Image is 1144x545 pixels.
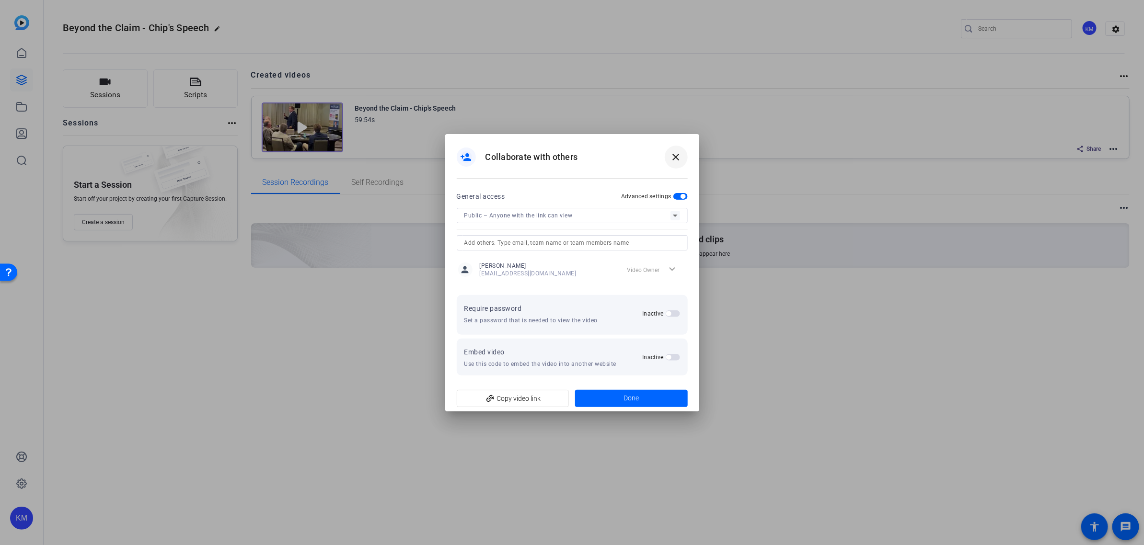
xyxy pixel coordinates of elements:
[483,391,499,407] mat-icon: add_link
[670,151,682,163] mat-icon: close
[464,389,562,408] span: Copy video link
[457,191,505,202] h2: General access
[624,393,639,403] span: Done
[464,237,680,249] input: Add others: Type email, team name or team members name
[461,151,472,163] mat-icon: person_add
[457,390,569,407] button: Copy video link
[464,346,505,358] h2: Embed video
[643,353,664,361] h2: Inactive
[480,270,577,277] span: [EMAIL_ADDRESS][DOMAIN_NAME]
[485,151,578,163] h1: Collaborate with others
[458,262,473,277] mat-icon: person
[464,212,573,219] span: Public – Anyone with the link can view
[575,390,688,407] button: Done
[464,360,617,368] p: Use this code to embed the video into another website
[621,193,671,200] h2: Advanced settings
[480,262,577,270] span: [PERSON_NAME]
[464,317,598,324] p: Set a password that is needed to view the video
[464,303,598,314] h2: Require password
[643,310,664,318] h2: Inactive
